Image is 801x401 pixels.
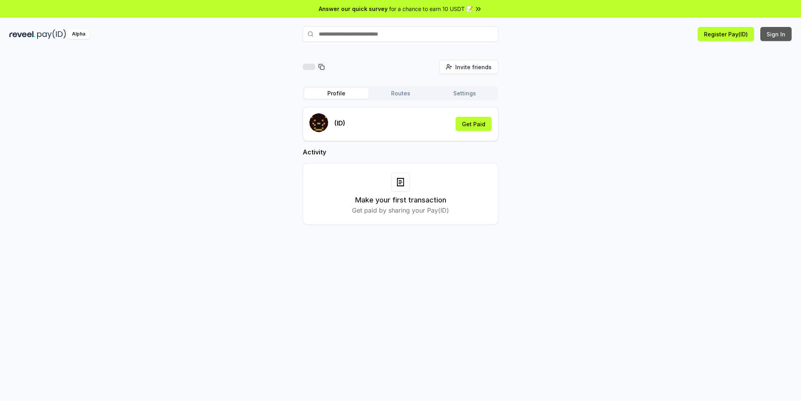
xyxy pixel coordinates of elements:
[760,27,792,41] button: Sign In
[439,60,498,74] button: Invite friends
[456,117,492,131] button: Get Paid
[368,88,433,99] button: Routes
[319,5,388,13] span: Answer our quick survey
[37,29,66,39] img: pay_id
[68,29,90,39] div: Alpha
[355,195,446,206] h3: Make your first transaction
[303,147,498,157] h2: Activity
[334,118,345,128] p: (ID)
[352,206,449,215] p: Get paid by sharing your Pay(ID)
[433,88,497,99] button: Settings
[389,5,473,13] span: for a chance to earn 10 USDT 📝
[9,29,36,39] img: reveel_dark
[698,27,754,41] button: Register Pay(ID)
[455,63,492,71] span: Invite friends
[304,88,368,99] button: Profile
